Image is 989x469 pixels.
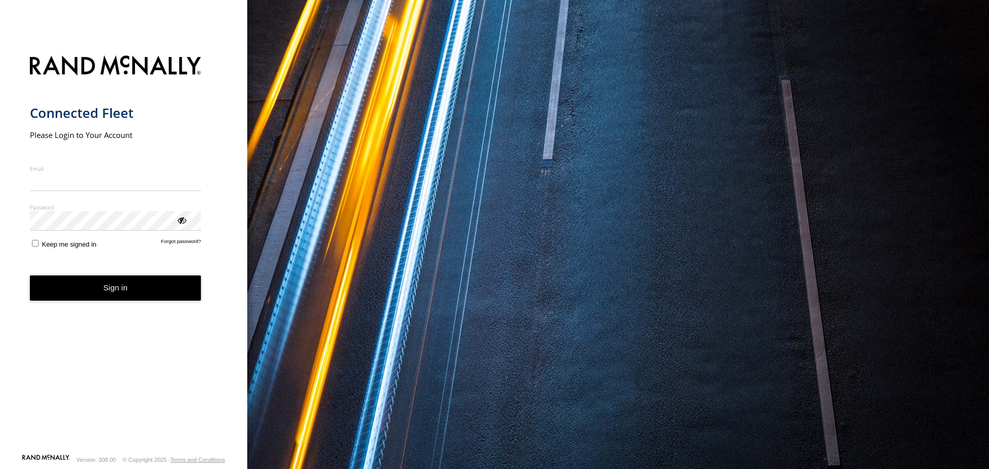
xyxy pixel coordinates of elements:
div: ViewPassword [176,215,186,225]
span: Keep me signed in [42,240,96,248]
h2: Please Login to Your Account [30,130,201,140]
a: Terms and Conditions [170,457,225,463]
div: Version: 308.00 [77,457,116,463]
input: Keep me signed in [32,240,39,247]
label: Password [30,203,201,211]
a: Forgot password? [161,238,201,248]
a: Visit our Website [22,455,70,465]
h1: Connected Fleet [30,105,201,121]
form: main [30,49,218,454]
div: © Copyright 2025 - [123,457,225,463]
img: Rand McNally [30,54,201,80]
button: Sign in [30,275,201,301]
label: Email [30,165,201,172]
